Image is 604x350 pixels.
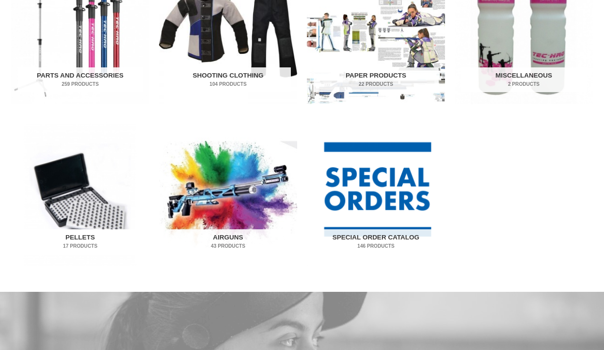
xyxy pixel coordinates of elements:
h2: Special Order Catalog [314,229,439,255]
mark: 2 Products [461,80,587,88]
img: Special Order Catalog [307,122,445,266]
h2: Miscellaneous [461,67,587,93]
mark: 17 Products [18,242,143,250]
h2: Parts and Accessories [18,67,143,93]
mark: 22 Products [314,80,439,88]
img: Pellets [11,122,149,266]
img: Airguns [159,122,297,266]
h2: Paper Products [314,67,439,93]
mark: 104 Products [166,80,291,88]
a: Visit product category Special Order Catalog [307,122,445,266]
a: Visit product category Pellets [11,122,149,266]
a: Visit product category Airguns [159,122,297,266]
mark: 259 Products [18,80,143,88]
h2: Shooting Clothing [166,67,291,93]
h2: Airguns [166,229,291,255]
mark: 43 Products [166,242,291,250]
mark: 146 Products [314,242,439,250]
h2: Pellets [18,229,143,255]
